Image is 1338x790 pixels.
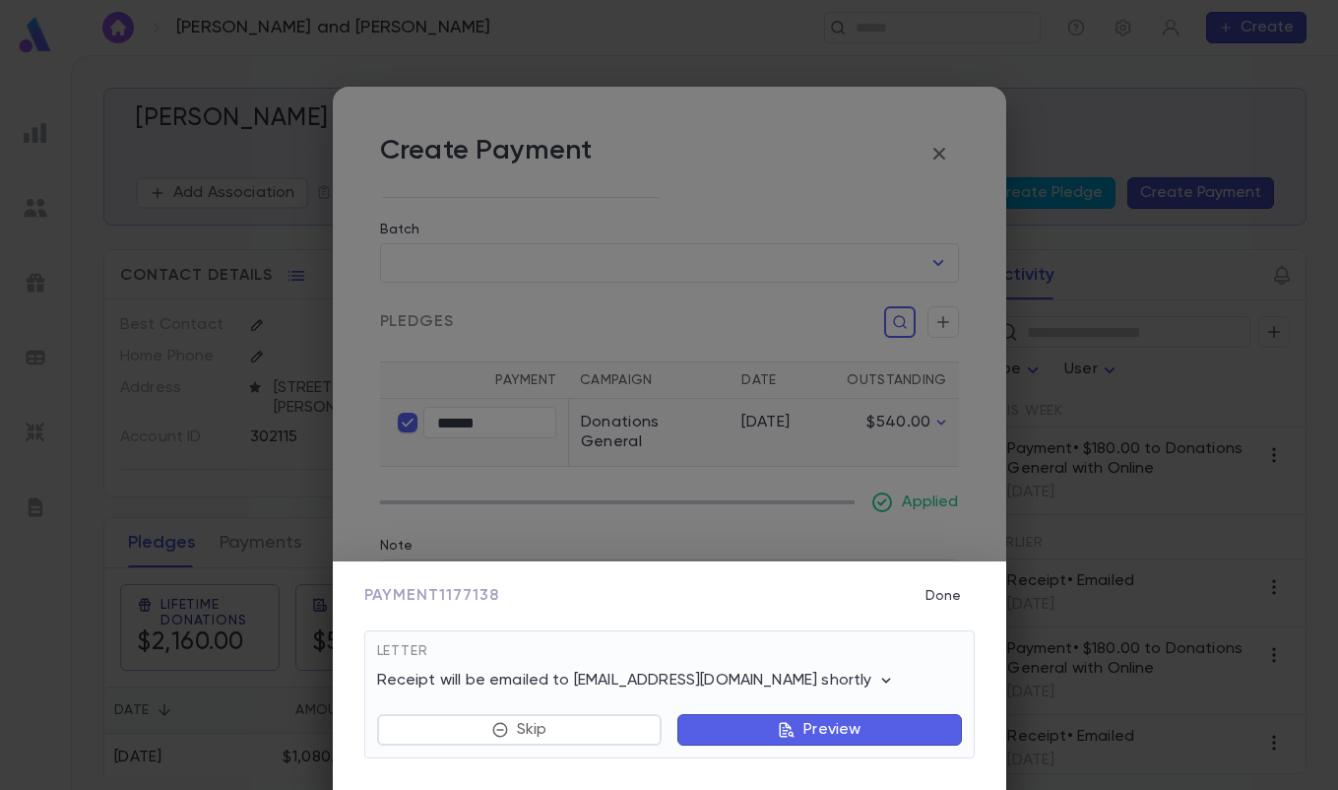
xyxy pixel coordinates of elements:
[517,720,547,740] p: Skip
[364,586,499,606] span: Payment 1177138
[377,671,896,691] p: Receipt will be emailed to [EMAIL_ADDRESS][DOMAIN_NAME] shortly
[803,720,860,740] p: Preview
[377,643,962,671] div: Letter
[377,714,663,746] button: Skip
[912,577,975,615] button: Done
[677,714,961,746] button: Preview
